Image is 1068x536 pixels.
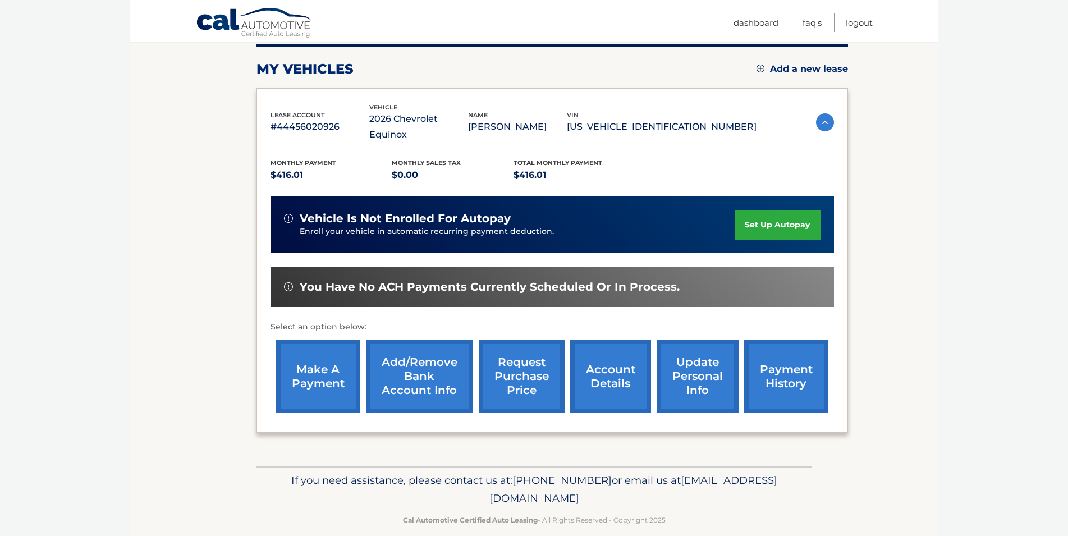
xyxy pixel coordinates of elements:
a: request purchase price [479,340,565,413]
a: set up autopay [735,210,820,240]
p: #44456020926 [271,119,369,135]
span: vehicle is not enrolled for autopay [300,212,511,226]
p: If you need assistance, please contact us at: or email us at [264,471,805,507]
span: lease account [271,111,325,119]
p: $0.00 [392,167,514,183]
p: [PERSON_NAME] [468,119,567,135]
p: Enroll your vehicle in automatic recurring payment deduction. [300,226,735,238]
p: $416.01 [514,167,635,183]
img: alert-white.svg [284,282,293,291]
img: alert-white.svg [284,214,293,223]
a: make a payment [276,340,360,413]
img: add.svg [757,65,764,72]
a: Cal Automotive [196,7,314,40]
p: Select an option below: [271,320,834,334]
span: vin [567,111,579,119]
p: 2026 Chevrolet Equinox [369,111,468,143]
a: Logout [846,13,873,32]
a: Add a new lease [757,63,848,75]
h2: my vehicles [256,61,354,77]
span: Monthly Payment [271,159,336,167]
span: Monthly sales Tax [392,159,461,167]
span: name [468,111,488,119]
a: update personal info [657,340,739,413]
a: payment history [744,340,828,413]
a: account details [570,340,651,413]
span: Total Monthly Payment [514,159,602,167]
span: [PHONE_NUMBER] [512,474,612,487]
a: Add/Remove bank account info [366,340,473,413]
span: vehicle [369,103,397,111]
a: Dashboard [734,13,778,32]
p: [US_VEHICLE_IDENTIFICATION_NUMBER] [567,119,757,135]
strong: Cal Automotive Certified Auto Leasing [403,516,538,524]
p: $416.01 [271,167,392,183]
span: You have no ACH payments currently scheduled or in process. [300,280,680,294]
span: [EMAIL_ADDRESS][DOMAIN_NAME] [489,474,777,505]
a: FAQ's [803,13,822,32]
img: accordion-active.svg [816,113,834,131]
p: - All Rights Reserved - Copyright 2025 [264,514,805,526]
